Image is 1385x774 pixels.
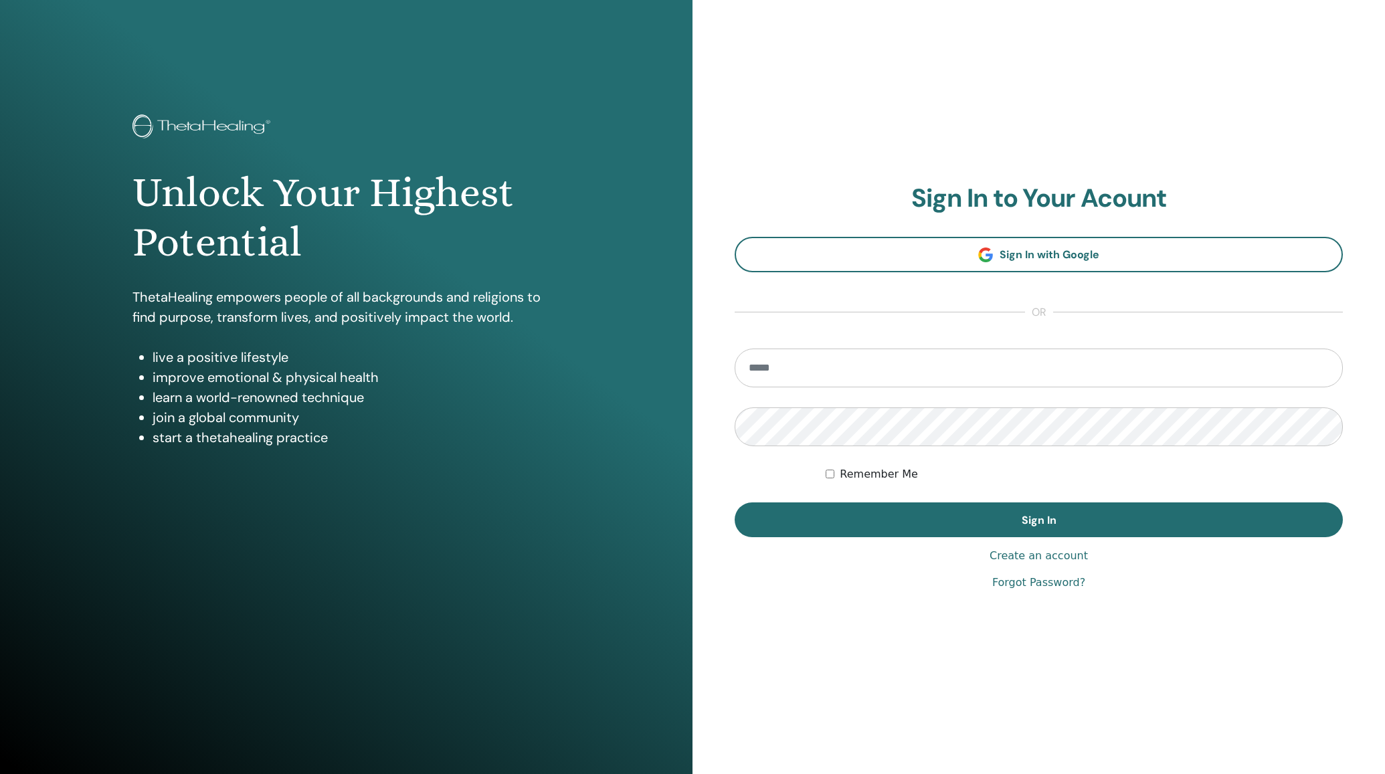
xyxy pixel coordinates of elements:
button: Sign In [735,502,1343,537]
p: ThetaHealing empowers people of all backgrounds and religions to find purpose, transform lives, a... [132,287,561,327]
h1: Unlock Your Highest Potential [132,168,561,268]
span: Sign In with Google [1000,248,1099,262]
div: Keep me authenticated indefinitely or until I manually logout [826,466,1343,482]
a: Forgot Password? [992,575,1085,591]
li: join a global community [153,407,561,427]
li: start a thetahealing practice [153,427,561,448]
h2: Sign In to Your Acount [735,183,1343,214]
span: or [1025,304,1053,320]
a: Sign In with Google [735,237,1343,272]
li: live a positive lifestyle [153,347,561,367]
li: improve emotional & physical health [153,367,561,387]
label: Remember Me [840,466,918,482]
span: Sign In [1022,513,1056,527]
a: Create an account [990,548,1088,564]
li: learn a world-renowned technique [153,387,561,407]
